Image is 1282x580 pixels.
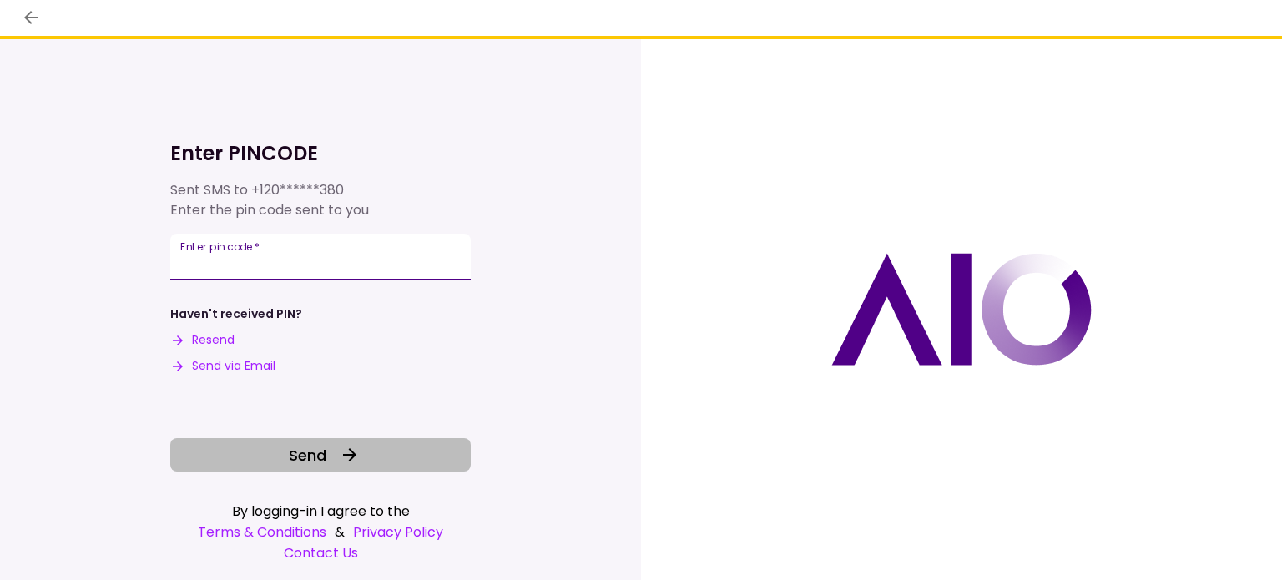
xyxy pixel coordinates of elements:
[170,357,275,375] button: Send via Email
[170,522,471,542] div: &
[831,253,1092,366] img: AIO logo
[170,542,471,563] a: Contact Us
[180,240,260,254] label: Enter pin code
[170,305,302,323] div: Haven't received PIN?
[289,444,326,467] span: Send
[198,522,326,542] a: Terms & Conditions
[170,180,471,220] div: Sent SMS to Enter the pin code sent to you
[17,3,45,32] button: back
[170,331,235,349] button: Resend
[353,522,443,542] a: Privacy Policy
[170,140,471,167] h1: Enter PINCODE
[170,501,471,522] div: By logging-in I agree to the
[170,438,471,472] button: Send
